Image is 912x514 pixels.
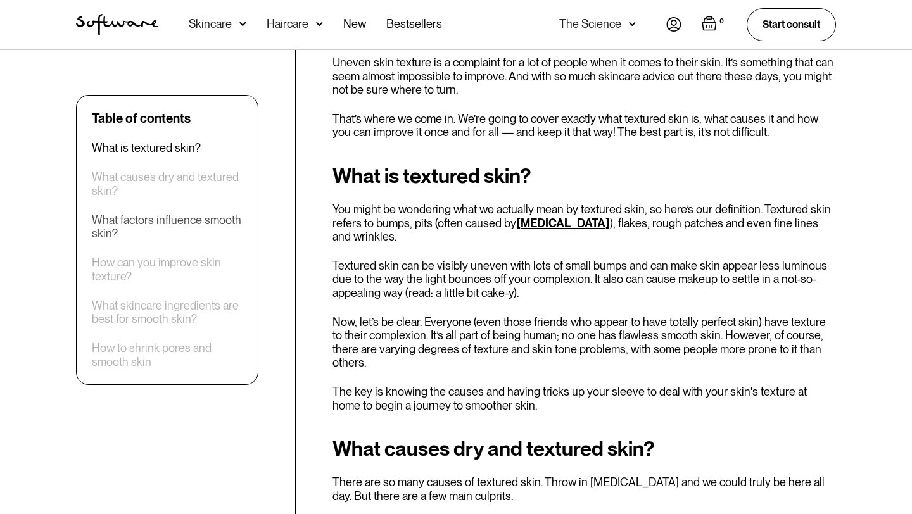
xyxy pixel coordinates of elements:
[629,18,636,30] img: arrow down
[316,18,323,30] img: arrow down
[92,170,243,197] a: What causes dry and textured skin?
[332,437,836,460] h2: What causes dry and textured skin?
[92,141,201,155] a: What is textured skin?
[189,18,232,30] div: Skincare
[332,163,531,188] strong: What is textured skin?
[332,203,836,244] p: You might be wondering what we actually mean by textured skin, so here’s our definition. Textured...
[267,18,308,30] div: Haircare
[717,16,726,27] div: 0
[332,315,836,370] p: Now, let’s be clear. Everyone (even those friends who appear to have totally perfect skin) have t...
[76,14,158,35] a: home
[747,8,836,41] a: Start consult
[92,299,243,326] a: What skincare ingredients are best for smooth skin?
[92,213,243,241] a: What factors influence smooth skin?
[92,341,243,368] a: How to shrink pores and smooth skin
[239,18,246,30] img: arrow down
[559,18,621,30] div: The Science
[332,385,836,412] p: The key is knowing the causes and having tricks up your sleeve to deal with your skin's texture a...
[332,475,836,503] p: There are so many causes of textured skin. Throw in [MEDICAL_DATA] and we could truly be here all...
[332,259,836,300] p: Textured skin can be visibly uneven with lots of small bumps and can make skin appear less lumino...
[92,111,191,126] div: Table of contents
[332,56,836,97] p: Uneven skin texture is a complaint for a lot of people when it comes to their skin. It’s somethin...
[92,256,243,283] a: How can you improve skin texture?
[76,14,158,35] img: Software Logo
[702,16,726,34] a: Open empty cart
[516,216,610,230] a: [MEDICAL_DATA]
[332,112,836,139] p: That’s where we come in. We’re going to cover exactly what textured skin is, what causes it and h...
